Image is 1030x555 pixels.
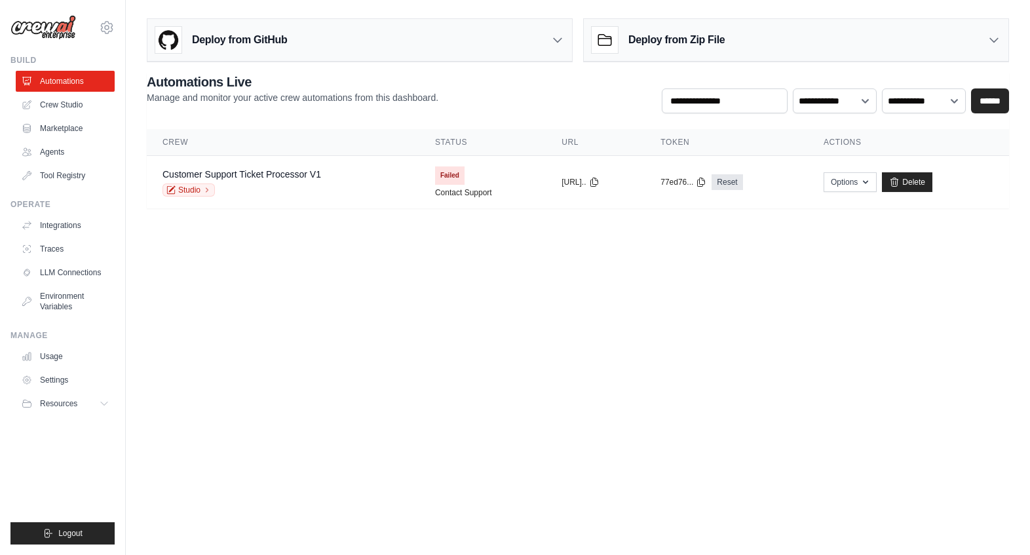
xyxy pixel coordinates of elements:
div: Manage [10,330,115,341]
img: GitHub Logo [155,27,181,53]
h3: Deploy from Zip File [628,32,725,48]
div: Operate [10,199,115,210]
a: Agents [16,142,115,163]
button: Logout [10,522,115,545]
a: Environment Variables [16,286,115,317]
a: Reset [712,174,742,190]
a: LLM Connections [16,262,115,283]
p: Manage and monitor your active crew automations from this dashboard. [147,91,438,104]
a: Integrations [16,215,115,236]
a: Tool Registry [16,165,115,186]
a: Traces [16,239,115,259]
th: Token [645,129,808,156]
span: Failed [435,166,465,185]
a: Contact Support [435,187,492,198]
h3: Deploy from GitHub [192,32,287,48]
h2: Automations Live [147,73,438,91]
th: Crew [147,129,419,156]
a: Crew Studio [16,94,115,115]
button: 77ed76... [660,177,706,187]
th: Status [419,129,546,156]
span: Logout [58,528,83,539]
a: Studio [162,183,215,197]
th: Actions [808,129,1009,156]
a: Delete [882,172,932,192]
th: URL [546,129,645,156]
img: Logo [10,15,76,40]
div: Build [10,55,115,66]
button: Options [824,172,877,192]
span: Resources [40,398,77,409]
a: Usage [16,346,115,367]
a: Marketplace [16,118,115,139]
a: Automations [16,71,115,92]
a: Settings [16,370,115,391]
a: Customer Support Ticket Processor V1 [162,169,321,180]
button: Resources [16,393,115,414]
